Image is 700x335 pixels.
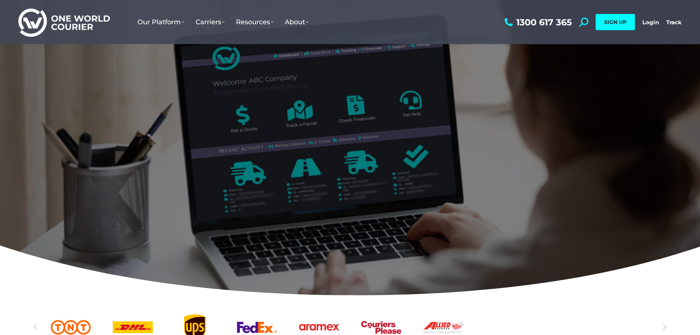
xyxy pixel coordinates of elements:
[230,11,279,33] a: Resources
[18,7,110,37] img: One World Courier
[285,18,309,26] span: About
[279,11,314,33] a: About
[132,11,190,33] a: Our Platform
[190,11,230,33] a: Carriers
[596,14,635,30] a: SIGN UP
[642,19,659,26] a: Login
[503,18,572,27] a: 1300 617 365
[137,18,184,26] span: Our Platform
[236,18,274,26] span: Resources
[195,18,225,26] span: Carriers
[604,19,627,25] span: SIGN UP
[666,19,682,26] a: Track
